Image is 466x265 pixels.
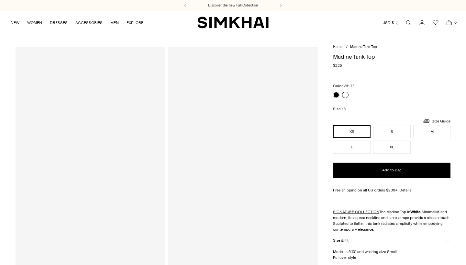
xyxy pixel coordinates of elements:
[382,167,402,173] span: Add to Bag
[333,83,354,89] label: Color:
[333,125,371,138] button: XS
[410,210,422,214] strong: White.
[333,63,342,68] span: $225
[452,19,458,25] span: 0
[11,16,19,30] a: NEW
[333,210,379,214] a: SIGNATURE COLLECTION
[208,3,258,8] a: Discover the new Fall Collection
[333,141,371,154] button: L
[333,106,346,112] label: Size:
[127,16,143,30] a: EXPLORE
[346,44,348,50] div: /
[373,141,411,154] button: XL
[402,16,415,29] a: Open search modal
[423,117,450,125] a: Size Guide
[333,249,450,260] p: Model is 5'10" and wearing size Small Pullover style
[350,45,377,49] span: Madine Tank Top
[197,16,269,29] a: SIMKHAI
[333,232,450,249] button: Size & Fit
[27,16,42,30] a: WOMEN
[429,16,442,29] a: Wishlist
[333,238,349,243] h3: Size & Fit
[333,209,450,232] p: The Madine Top in Minimalist and modern, its square neckline and sleek straps provide a classic t...
[399,187,411,193] a: Details
[333,187,450,193] div: Free shipping on all US orders $200+
[344,84,354,88] span: WHITE
[373,125,411,138] button: S
[333,45,342,49] a: Home
[110,16,119,30] a: MEN
[443,16,456,29] a: Open cart modal
[50,16,68,30] a: DRESSES
[413,125,451,138] button: M
[75,16,103,30] a: ACCESSORIES
[333,163,450,178] button: Add to Bag
[333,54,450,60] h1: Madine Tank Top
[333,44,450,50] nav: breadcrumbs
[416,16,428,29] a: Go to the account page
[341,107,346,111] span: XS
[383,16,400,30] button: USD $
